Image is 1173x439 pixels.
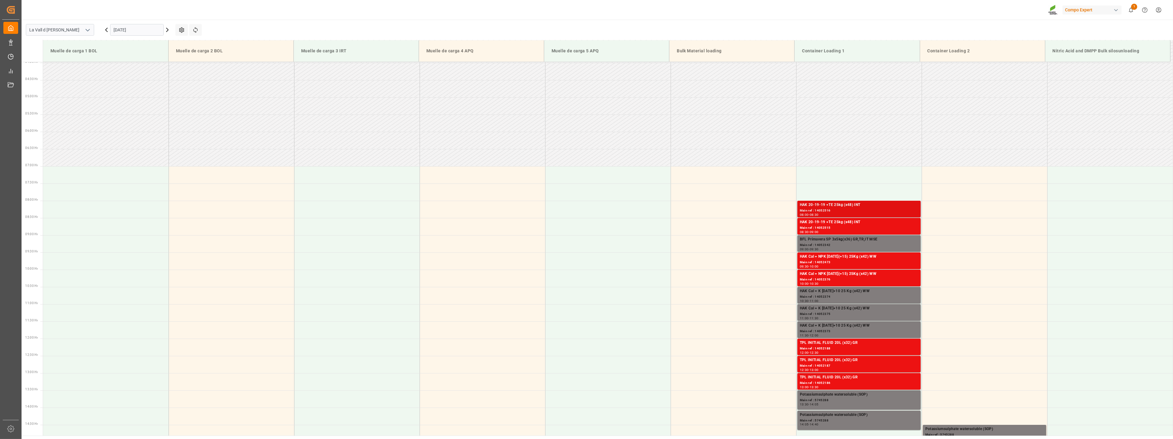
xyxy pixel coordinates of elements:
div: TPL INITIAL FLUID 20L (x32) GR [800,340,918,346]
span: 06:30 Hr [25,146,38,150]
div: Compo Expert [1063,6,1122,14]
div: Potassiumsulphate watersoluble (SOP) [800,392,918,398]
span: 08:30 Hr [25,215,38,219]
div: Muelle de carga 4 APQ [424,45,539,57]
div: 12:30 [800,369,809,371]
div: Main ref : 14052186 [800,381,918,386]
span: 14:30 Hr [25,422,38,425]
div: 09:30 [810,248,819,251]
span: 12:00 Hr [25,336,38,339]
div: Bulk Material loading [674,45,789,57]
div: 10:30 [810,282,819,285]
div: - [809,369,810,371]
div: 11:00 [800,317,809,320]
div: - [809,231,810,233]
div: Potassiumsulphate watersoluble (SOP) [800,412,918,418]
div: Container Loading 1 [800,45,915,57]
div: 12:00 [800,351,809,354]
span: 1 [1131,4,1137,10]
div: TPL INITIAL FLUID 20L (x32) GR [800,357,918,363]
div: 12:30 [810,351,819,354]
div: HAK Cal + K [DATE]+10 25 Kg (x42) WW [800,323,918,329]
div: BFL Primavera SP 3x5kg(x36) GR,TR,IT MSE [800,236,918,243]
div: 09:30 [800,265,809,268]
div: - [809,403,810,406]
span: 13:30 Hr [25,388,38,391]
div: 12:00 [810,334,819,337]
div: - [809,248,810,251]
div: Container Loading 2 [925,45,1040,57]
span: 10:00 Hr [25,267,38,270]
div: HAK Cal + K [DATE]+10 25 Kg (x42) WW [800,288,918,294]
div: 09:00 [810,231,819,233]
div: Muelle de carga 2 BOL [174,45,289,57]
div: - [809,300,810,302]
div: 14:05 [800,423,809,426]
div: Main ref : 5745288 [800,398,918,403]
input: DD.MM.YYYY [110,24,164,36]
button: Help Center [1138,3,1152,17]
span: 05:00 Hr [25,95,38,98]
div: Main ref : 5745288 [925,432,1044,437]
button: show 1 new notifications [1124,3,1138,17]
span: 04:30 Hr [25,77,38,81]
span: 10:30 Hr [25,284,38,288]
div: HAK Cal + NPK [DATE](+15) 25Kg (x42) WW [800,271,918,277]
div: HAK 20-19-19 +TE 25kg (x48) INT [800,219,918,225]
span: 11:30 Hr [25,319,38,322]
div: Muelle de carga 1 BOL [48,45,163,57]
input: Type to search/select [26,24,94,36]
span: 09:00 Hr [25,232,38,236]
span: 09:30 Hr [25,250,38,253]
span: 13:00 Hr [25,370,38,374]
div: 10:00 [800,282,809,285]
div: HAK Cal + K [DATE]+10 25 Kg (x42) WW [800,305,918,312]
div: HAK Cal + NPK [DATE](+15) 25Kg (x42) WW [800,254,918,260]
div: - [809,213,810,216]
div: - [809,282,810,285]
div: Main ref : 14052187 [800,363,918,369]
span: 14:00 Hr [25,405,38,408]
div: 11:30 [810,317,819,320]
div: HAK 20-19-19 +TE 25kg (x48) INT [800,202,918,208]
div: 14:05 [810,403,819,406]
div: 13:30 [810,386,819,389]
div: 14:40 [810,423,819,426]
div: Main ref : 14052342 [800,243,918,248]
span: 07:00 Hr [25,163,38,167]
span: 08:00 Hr [25,198,38,201]
span: 07:30 Hr [25,181,38,184]
div: Muelle de carga 5 APQ [549,45,664,57]
div: 08:00 [800,213,809,216]
img: Screenshot%202023-09-29%20at%2010.02.21.png_1712312052.png [1048,5,1058,15]
div: 08:30 [800,231,809,233]
div: 11:00 [810,300,819,302]
div: Main ref : 14052473 [800,260,918,265]
span: 05:30 Hr [25,112,38,115]
div: 10:30 [800,300,809,302]
div: 13:30 [800,403,809,406]
div: 13:00 [810,369,819,371]
div: Main ref : 5745288 [800,418,918,423]
div: Main ref : 14052515 [800,225,918,231]
div: Nitric Acid and DMPP Bulk silosunloading [1050,45,1165,57]
div: Main ref : 14052375 [800,312,918,317]
div: Muelle de carga 3 IRT [299,45,414,57]
div: - [809,423,810,426]
div: Potassiumsulphate watersoluble (SOP) [925,426,1044,432]
span: 06:00 Hr [25,129,38,132]
div: - [809,351,810,354]
div: Main ref : 14052374 [800,294,918,300]
span: 12:30 Hr [25,353,38,356]
div: Main ref : 14052188 [800,346,918,351]
button: Compo Expert [1063,4,1124,16]
div: 13:00 [800,386,809,389]
div: 09:00 [800,248,809,251]
div: Main ref : 14052376 [800,277,918,282]
div: - [809,317,810,320]
div: Main ref : 14052516 [800,208,918,213]
button: open menu [83,25,92,35]
div: - [809,265,810,268]
div: - [809,334,810,337]
div: 08:30 [810,213,819,216]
